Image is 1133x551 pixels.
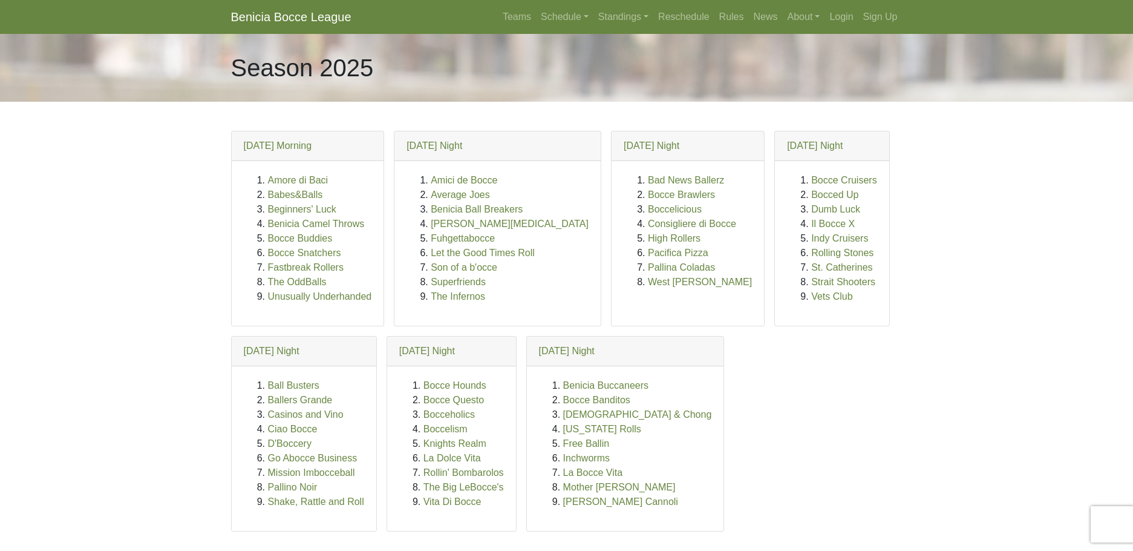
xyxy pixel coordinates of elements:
a: High Rollers [648,233,700,243]
a: Babes&Balls [268,190,323,200]
a: Bocce Questo [423,395,485,405]
a: Bocce Banditos [563,395,630,405]
a: Inchworms [563,453,610,463]
a: La Dolce Vita [423,453,481,463]
a: Pacifica Pizza [648,248,708,258]
a: Rollin' Bombarolos [423,467,504,478]
a: Bocced Up [811,190,858,200]
a: Let the Good Times Roll [431,248,535,258]
a: Schedule [536,5,593,29]
a: Consigliere di Bocce [648,219,736,229]
a: Shake, Rattle and Roll [268,497,364,507]
a: Boccelicious [648,204,702,214]
a: [DATE] Night [399,346,455,356]
a: Free Ballin [563,438,609,449]
a: Go Abocce Business [268,453,358,463]
a: Bocce Cruisers [811,175,877,185]
a: [DATE] Night [624,140,679,151]
a: Casinos and Vino [268,409,344,420]
a: Strait Shooters [811,277,875,287]
a: Benicia Bocce League [231,5,351,29]
a: Beginners' Luck [268,204,336,214]
a: Rules [714,5,749,29]
a: Rolling Stones [811,248,873,258]
a: Il Bocce X [811,219,855,229]
a: [PERSON_NAME][MEDICAL_DATA] [431,219,589,229]
a: Teams [498,5,536,29]
a: Pallina Coladas [648,262,715,272]
a: Benicia Camel Throws [268,219,365,229]
a: Benicia Ball Breakers [431,204,523,214]
a: Benicia Buccaneers [563,380,648,391]
a: [DATE] Night [787,140,843,151]
a: Login [824,5,858,29]
a: News [749,5,783,29]
a: Ballers Grande [268,395,333,405]
a: Bad News Ballerz [648,175,724,185]
a: West [PERSON_NAME] [648,277,752,287]
a: Sign Up [858,5,903,29]
a: [US_STATE] Rolls [563,424,641,434]
a: [PERSON_NAME] Cannoli [563,497,678,507]
a: Boccelism [423,424,468,434]
a: Bocce Hounds [423,380,486,391]
a: Superfriends [431,277,486,287]
a: Bocce Snatchers [268,248,341,258]
a: Reschedule [653,5,714,29]
a: Bocceholics [423,409,475,420]
a: Pallino Noir [268,482,318,492]
a: Dumb Luck [811,204,860,214]
a: St. Catherines [811,262,872,272]
a: [DATE] Night [244,346,299,356]
a: [DATE] Night [539,346,595,356]
a: Vets Club [811,291,852,302]
a: La Bocce Vita [563,467,622,478]
a: Indy Cruisers [811,233,868,243]
a: Ball Busters [268,380,319,391]
a: [DEMOGRAPHIC_DATA] & Chong [563,409,712,420]
a: Knights Realm [423,438,486,449]
a: Unusually Underhanded [268,291,372,302]
a: Average Joes [431,190,490,200]
a: Son of a b'occe [431,262,497,272]
a: [DATE] Night [407,140,462,151]
a: Ciao Bocce [268,424,318,434]
a: The Infernos [431,291,485,302]
a: Fuhgettabocce [431,233,495,243]
a: Bocce Brawlers [648,190,715,200]
a: Mother [PERSON_NAME] [563,482,676,492]
a: Mission Imbocceball [268,467,355,478]
a: D'Boccery [268,438,312,449]
a: Amici de Bocce [431,175,497,185]
a: Vita Di Bocce [423,497,482,507]
a: Fastbreak Rollers [268,262,344,272]
a: [DATE] Morning [244,140,312,151]
a: The Big LeBocce's [423,482,504,492]
a: About [783,5,825,29]
a: The OddBalls [268,277,327,287]
a: Standings [593,5,653,29]
h1: Season 2025 [231,53,374,82]
a: Amore di Baci [268,175,328,185]
a: Bocce Buddies [268,233,333,243]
